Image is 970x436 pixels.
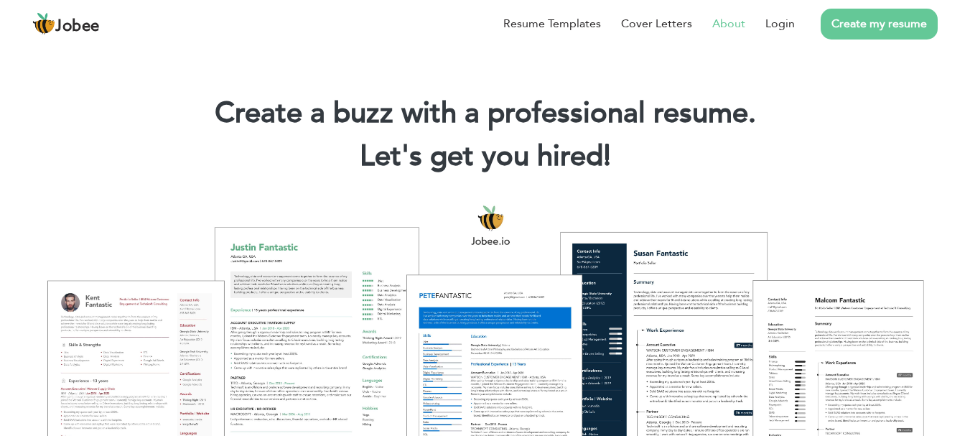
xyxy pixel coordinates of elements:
[22,95,948,132] h1: Create a buzz with a professional resume.
[22,138,948,175] h2: Let's
[32,12,55,35] img: jobee.io
[55,19,100,34] span: Jobee
[503,15,601,32] a: Resume Templates
[430,136,611,176] span: get you hired!
[621,15,692,32] a: Cover Letters
[32,12,100,35] a: Jobee
[821,9,938,40] a: Create my resume
[712,15,745,32] a: About
[765,15,795,32] a: Login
